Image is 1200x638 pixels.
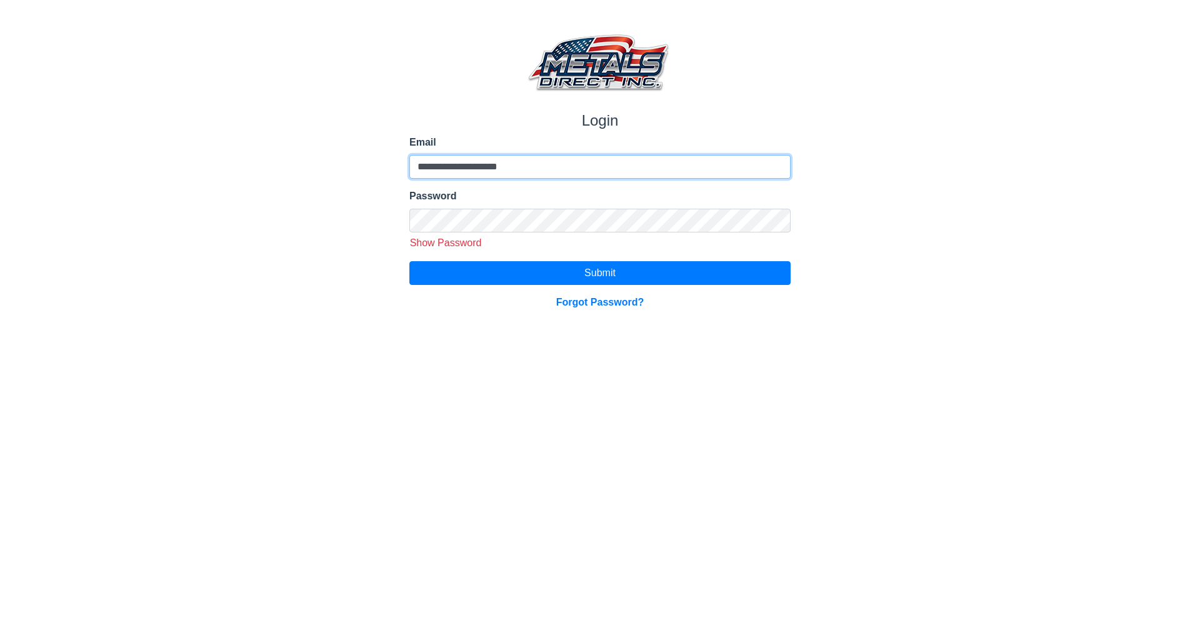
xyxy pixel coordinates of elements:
[584,267,616,278] span: Submit
[409,189,791,204] label: Password
[405,235,486,251] button: Show Password
[556,297,644,307] a: Forgot Password?
[410,237,482,248] span: Show Password
[409,112,791,130] h1: Login
[409,135,791,150] label: Email
[409,261,791,285] button: Submit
